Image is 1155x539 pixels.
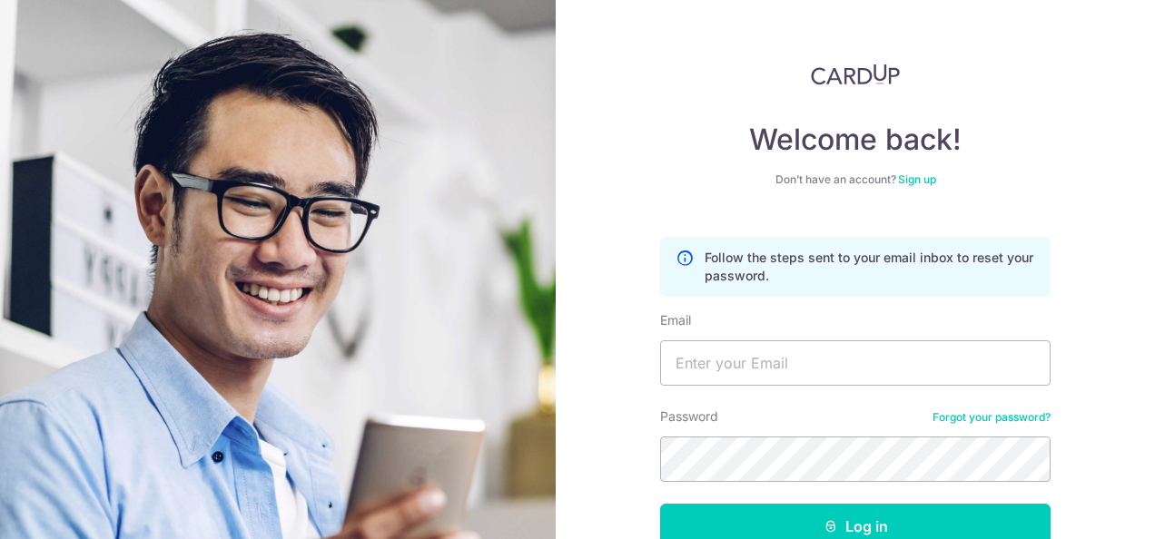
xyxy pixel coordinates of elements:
[898,172,936,186] a: Sign up
[660,340,1051,386] input: Enter your Email
[933,410,1051,425] a: Forgot your password?
[811,64,900,85] img: CardUp Logo
[660,172,1051,187] div: Don’t have an account?
[705,249,1035,285] p: Follow the steps sent to your email inbox to reset your password.
[660,122,1051,158] h4: Welcome back!
[660,311,691,329] label: Email
[660,407,718,426] label: Password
